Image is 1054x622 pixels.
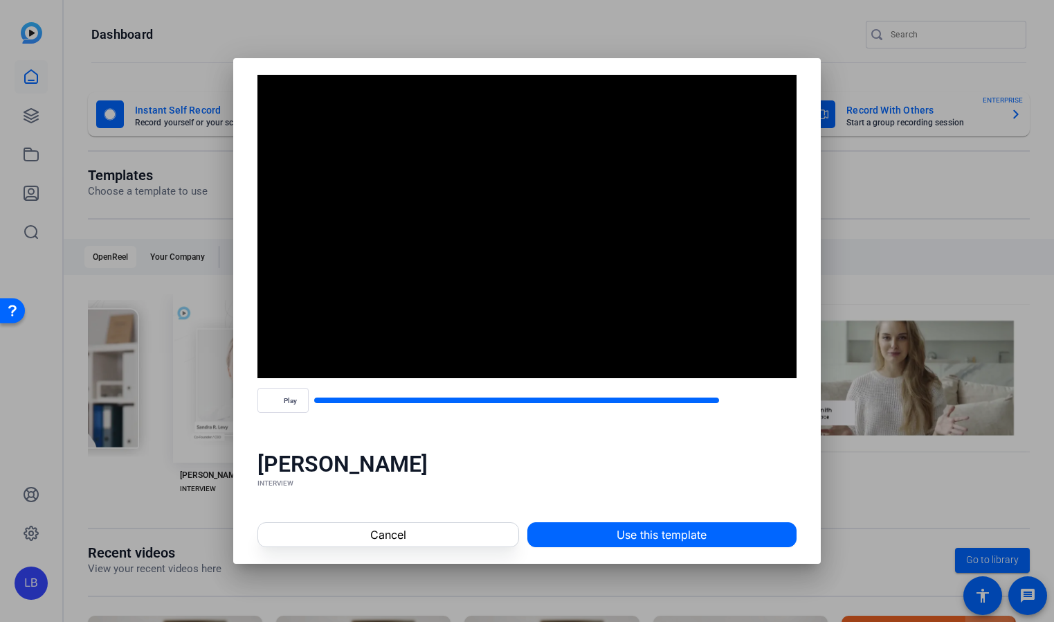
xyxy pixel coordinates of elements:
span: Play [284,397,297,405]
button: Use this template [527,522,797,547]
button: Fullscreen [763,384,797,417]
div: [PERSON_NAME] [257,450,797,478]
button: Play [257,388,309,413]
span: Cancel [370,526,406,543]
div: Video Player [257,75,797,378]
span: Use this template [617,526,707,543]
div: INTERVIEW [257,478,797,489]
button: Cancel [257,522,518,547]
button: Mute [725,384,758,417]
